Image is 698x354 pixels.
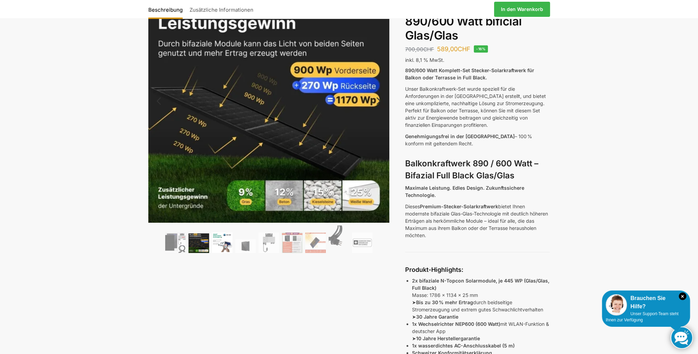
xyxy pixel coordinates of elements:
[186,1,257,18] a: Zusätzliche Informationen
[329,225,349,253] img: Anschlusskabel-3meter_schweizer-stecker
[416,299,473,305] strong: Bis zu 30 % mehr Ertrag
[405,266,464,273] strong: Produkt-Highlights:
[458,45,470,53] span: CHF
[235,239,256,253] img: Maysun
[405,203,550,239] p: Dieses bietet Ihnen modernste bifaziale Glas-Glas-Technologie mit deutlich höheren Erträgen als h...
[259,232,279,253] img: Balkonkraftwerk 890/600 Watt bificial Glas/Glas – Bild 5
[405,0,550,42] h1: Balkonkraftwerk 890/600 Watt bificial Glas/Glas
[494,2,550,17] a: In den Warenkorb
[474,45,488,53] span: -16%
[416,314,458,320] strong: 30 Jahre Garantie
[405,133,532,146] span: – 100 % konform mit geltendem Recht.
[416,335,480,341] strong: 10 Jahre Herstellergarantie
[405,158,538,180] strong: Balkonkraftwerk 890 / 600 Watt – Bifazial Full Black Glas/Glas
[606,311,678,322] span: Unser Support-Team steht Ihnen zur Verfügung
[405,46,434,53] bdi: 700,00
[405,85,550,129] p: Unser Balkonkraftwerk-Set wurde speziell für die Anforderungen in der [GEOGRAPHIC_DATA] erstellt,...
[352,232,373,253] img: Balkonkraftwerk 890/600 Watt bificial Glas/Glas – Bild 9
[423,46,434,53] span: CHF
[412,277,550,320] p: Masse: 1786 x 1134 x 25 mm ➤ durch beidseitige Stromerzeugung und extrem gutes Schwachlichtverhal...
[165,232,186,253] img: Bificiales Hochleistungsmodul
[412,320,550,342] p: mit WLAN-Funktion & deutscher App ➤
[188,233,209,253] img: Balkonkraftwerk 890/600 Watt bificial Glas/Glas – Bild 2
[606,294,686,311] div: Brauchen Sie Hilfe?
[405,67,534,80] strong: 890/600 Watt Komplett-Set Stecker-Solarkraftwerk für Balkon oder Terrasse in Full Black.
[412,321,500,327] strong: 1x Wechselrichter NEP600 (600 Watt)
[412,278,549,291] strong: 2x bifaziale N-Topcon Solarmodule, je 445 WP (Glas/Glas, Full Black)
[679,292,686,300] i: Schließen
[420,203,498,209] strong: Premium-Stecker-Solarkraftwerk
[148,1,186,18] a: Beschreibung
[437,45,470,53] bdi: 589,00
[212,232,232,253] img: Balkonkraftwerk 890/600 Watt bificial Glas/Glas – Bild 3
[412,343,515,349] strong: 1x wasserdichtes AC-Anschlusskabel (5 m)
[282,232,302,253] img: Bificial im Vergleich zu billig Modulen
[405,133,515,139] span: Genehmigungsfrei in der [GEOGRAPHIC_DATA]
[405,57,444,63] span: inkl. 8,1 % MwSt.
[405,185,524,198] strong: Maximale Leistung. Edles Design. Zukunftssichere Technologie.
[305,232,326,253] img: Bificial 30 % mehr Leistung
[606,294,627,316] img: Customer service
